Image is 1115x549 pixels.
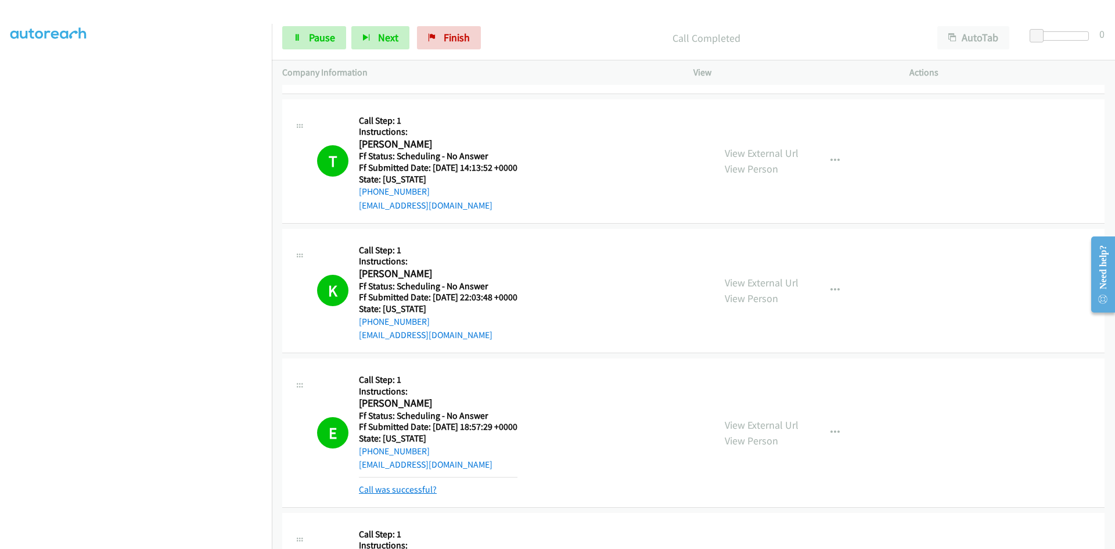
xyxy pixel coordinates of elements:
[359,126,517,138] h5: Instructions:
[359,303,517,315] h5: State: [US_STATE]
[725,276,799,289] a: View External Url
[359,446,430,457] a: [PHONE_NUMBER]
[317,145,348,177] h1: T
[359,374,517,386] h5: Call Step: 1
[725,292,778,305] a: View Person
[359,292,517,303] h5: Ff Submitted Date: [DATE] 22:03:48 +0000
[359,138,517,151] h2: [PERSON_NAME]
[359,245,517,256] h5: Call Step: 1
[359,162,517,174] h5: Ff Submitted Date: [DATE] 14:13:52 +0000
[359,529,556,540] h5: Call Step: 1
[359,174,517,185] h5: State: [US_STATE]
[909,66,1105,80] p: Actions
[359,186,430,197] a: [PHONE_NUMBER]
[359,397,517,410] h2: [PERSON_NAME]
[359,386,517,397] h5: Instructions:
[725,434,778,447] a: View Person
[359,421,517,433] h5: Ff Submitted Date: [DATE] 18:57:29 +0000
[1081,228,1115,321] iframe: Resource Center
[725,418,799,432] a: View External Url
[725,162,778,175] a: View Person
[359,433,517,444] h5: State: [US_STATE]
[359,316,430,327] a: [PHONE_NUMBER]
[317,275,348,306] h1: K
[359,267,517,281] h2: [PERSON_NAME]
[497,30,916,46] p: Call Completed
[725,146,799,160] a: View External Url
[282,66,672,80] p: Company Information
[359,281,517,292] h5: Ff Status: Scheduling - No Answer
[282,26,346,49] a: Pause
[1099,26,1105,42] div: 0
[359,115,517,127] h5: Call Step: 1
[359,256,517,267] h5: Instructions:
[309,31,335,44] span: Pause
[693,66,889,80] p: View
[359,329,492,340] a: [EMAIL_ADDRESS][DOMAIN_NAME]
[359,410,517,422] h5: Ff Status: Scheduling - No Answer
[378,31,398,44] span: Next
[937,26,1009,49] button: AutoTab
[359,459,492,470] a: [EMAIL_ADDRESS][DOMAIN_NAME]
[359,200,492,211] a: [EMAIL_ADDRESS][DOMAIN_NAME]
[417,26,481,49] a: Finish
[359,484,437,495] a: Call was successful?
[444,31,470,44] span: Finish
[359,150,517,162] h5: Ff Status: Scheduling - No Answer
[351,26,409,49] button: Next
[317,417,348,448] h1: E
